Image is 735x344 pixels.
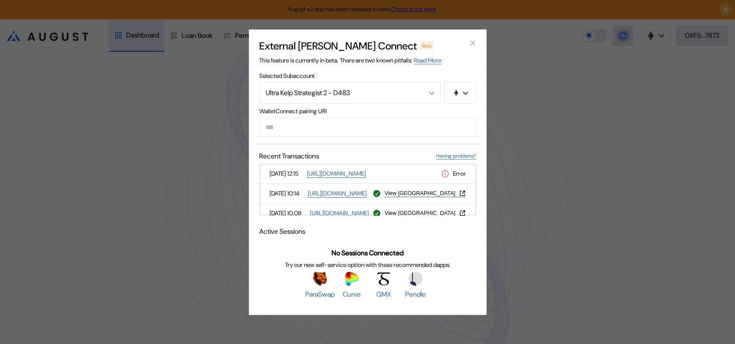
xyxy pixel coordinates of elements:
[385,209,465,216] button: View [GEOGRAPHIC_DATA]
[259,226,305,236] span: Active Sessions
[401,272,430,299] a: PendlePendle
[270,189,304,197] span: [DATE] 10:14
[308,189,367,197] a: [URL][DOMAIN_NAME]
[259,82,441,103] button: Open menu
[466,36,480,50] button: close modal
[310,209,369,217] a: [URL][DOMAIN_NAME]
[259,56,441,64] span: This feature is currently in beta. There are two known pitfalls:
[376,290,391,299] span: GMX
[377,272,391,286] img: GMX
[270,170,304,177] span: [DATE] 12:15
[259,71,476,79] span: Selected Subaccount
[414,56,441,64] a: Read More
[259,39,417,52] h2: External [PERSON_NAME] Connect
[266,88,416,97] div: Ultra Kelp Strategist 2 - D483
[409,272,422,286] img: Pendle
[385,189,465,196] button: View [GEOGRAPHIC_DATA]
[441,169,466,178] div: Error
[444,82,476,103] button: chain logo
[385,209,465,217] a: View [GEOGRAPHIC_DATA]
[307,169,366,177] a: [URL][DOMAIN_NAME]
[345,272,359,286] img: Curve
[305,272,335,299] a: ParaSwapParaSwap
[420,41,434,50] div: Beta
[313,272,327,286] img: ParaSwap
[337,272,366,299] a: CurveCurve
[259,151,319,160] span: Recent Transactions
[453,89,459,96] img: chain logo
[285,261,450,269] span: Try our new self-service option with these recommended dapps:
[369,272,398,299] a: GMXGMX
[436,152,476,159] a: Having problems?
[343,290,361,299] span: Curve
[385,189,465,197] a: View [GEOGRAPHIC_DATA]
[259,107,476,115] span: WalletConnect pairing URI
[332,248,404,257] span: No Sessions Connected
[305,290,335,299] span: ParaSwap
[270,209,307,217] span: [DATE] 10:08
[405,290,426,299] span: Pendle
